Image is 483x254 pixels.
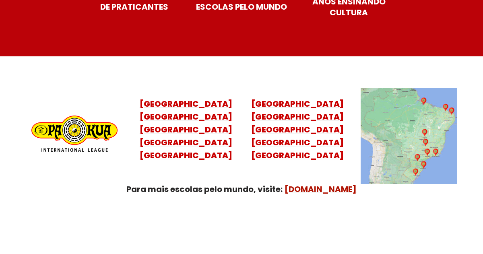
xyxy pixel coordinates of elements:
[100,1,168,12] strong: DE PRATICANTES
[251,124,344,161] mark: [GEOGRAPHIC_DATA] [GEOGRAPHIC_DATA] [GEOGRAPHIC_DATA]
[140,98,232,161] a: [GEOGRAPHIC_DATA][GEOGRAPHIC_DATA][GEOGRAPHIC_DATA][GEOGRAPHIC_DATA][GEOGRAPHIC_DATA]
[126,184,283,195] strong: Para mais escolas pelo mundo, visite:
[251,98,344,161] a: [GEOGRAPHIC_DATA][GEOGRAPHIC_DATA][GEOGRAPHIC_DATA][GEOGRAPHIC_DATA][GEOGRAPHIC_DATA]
[140,98,232,109] mark: [GEOGRAPHIC_DATA]
[251,98,344,122] mark: [GEOGRAPHIC_DATA] [GEOGRAPHIC_DATA]
[140,111,232,161] mark: [GEOGRAPHIC_DATA] [GEOGRAPHIC_DATA] [GEOGRAPHIC_DATA] [GEOGRAPHIC_DATA]
[285,184,357,195] a: [DOMAIN_NAME]
[196,1,287,12] strong: ESCOLAS PELO MUNDO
